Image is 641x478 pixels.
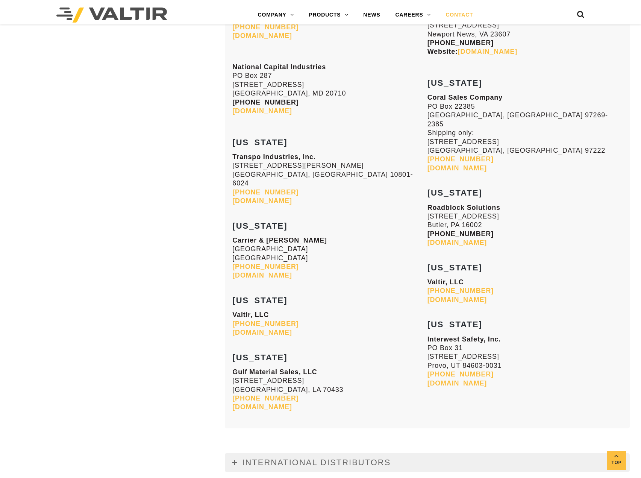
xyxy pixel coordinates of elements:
[232,236,427,280] p: [GEOGRAPHIC_DATA] [GEOGRAPHIC_DATA]
[427,320,482,329] strong: [US_STATE]
[427,203,622,247] p: [STREET_ADDRESS] Butler, PA 16002
[302,8,356,23] a: PRODUCTS
[427,370,494,378] a: [PHONE_NUMBER]
[232,32,292,39] a: [DOMAIN_NAME]
[232,353,287,362] strong: [US_STATE]
[232,188,299,196] a: [PHONE_NUMBER]
[232,395,299,402] a: [PHONE_NUMBER]
[232,138,287,147] strong: [US_STATE]
[232,311,269,319] strong: Valtir, LLC
[427,335,501,343] strong: Interwest Safety, Inc.
[250,8,302,23] a: COMPANY
[388,8,438,23] a: CAREERS
[232,368,317,376] strong: Gulf Material Sales, LLC
[427,164,487,172] a: [DOMAIN_NAME]
[232,99,299,106] strong: [PHONE_NUMBER]
[438,8,480,23] a: CONTACT
[607,458,626,467] span: Top
[225,453,630,472] a: INTERNATIONAL DISTRIBUTORS
[232,263,299,270] a: [PHONE_NUMBER]
[427,239,487,246] a: [DOMAIN_NAME]
[427,155,494,163] a: [PHONE_NUMBER]
[232,197,292,205] a: [DOMAIN_NAME]
[427,335,622,388] p: PO Box 31 [STREET_ADDRESS] Provo, UT 84603-0031
[232,221,287,231] strong: [US_STATE]
[427,230,494,246] strong: [PHONE_NUMBER]
[427,94,503,101] strong: Coral Sales Company
[232,153,427,205] p: [STREET_ADDRESS][PERSON_NAME] [GEOGRAPHIC_DATA], [GEOGRAPHIC_DATA] 10801-6024
[427,93,622,173] p: PO Box 22385 [GEOGRAPHIC_DATA], [GEOGRAPHIC_DATA] 97269-2385 Shipping only: [STREET_ADDRESS] [GEO...
[427,204,500,211] strong: Roadblock Solutions
[232,403,292,411] a: [DOMAIN_NAME]
[232,63,427,115] p: PO Box 287 [STREET_ADDRESS] [GEOGRAPHIC_DATA], MD 20710
[427,12,622,56] p: [STREET_ADDRESS] Newport News, VA 23607
[607,451,626,470] a: Top
[232,23,299,31] a: [PHONE_NUMBER]
[427,296,487,303] a: [DOMAIN_NAME]
[427,263,482,272] strong: [US_STATE]
[232,368,427,412] p: [STREET_ADDRESS] [GEOGRAPHIC_DATA], LA 70433
[232,272,292,279] a: [DOMAIN_NAME]
[232,320,299,328] a: [PHONE_NUMBER]
[427,287,494,294] a: [PHONE_NUMBER]
[232,63,326,71] strong: National Capital Industries
[232,237,327,244] strong: Carrier & [PERSON_NAME]
[232,153,315,161] strong: Transpo Industries, Inc.
[427,78,482,88] strong: [US_STATE]
[427,379,487,387] a: [DOMAIN_NAME]
[56,8,167,23] img: Valtir
[232,329,292,336] a: [DOMAIN_NAME]
[356,8,388,23] a: NEWS
[232,296,287,305] strong: [US_STATE]
[427,188,482,197] strong: [US_STATE]
[427,278,464,286] strong: Valtir, LLC
[242,458,391,467] span: INTERNATIONAL DISTRIBUTORS
[458,48,517,55] a: [DOMAIN_NAME]
[427,39,517,55] strong: [PHONE_NUMBER] Website:
[232,107,292,115] a: [DOMAIN_NAME]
